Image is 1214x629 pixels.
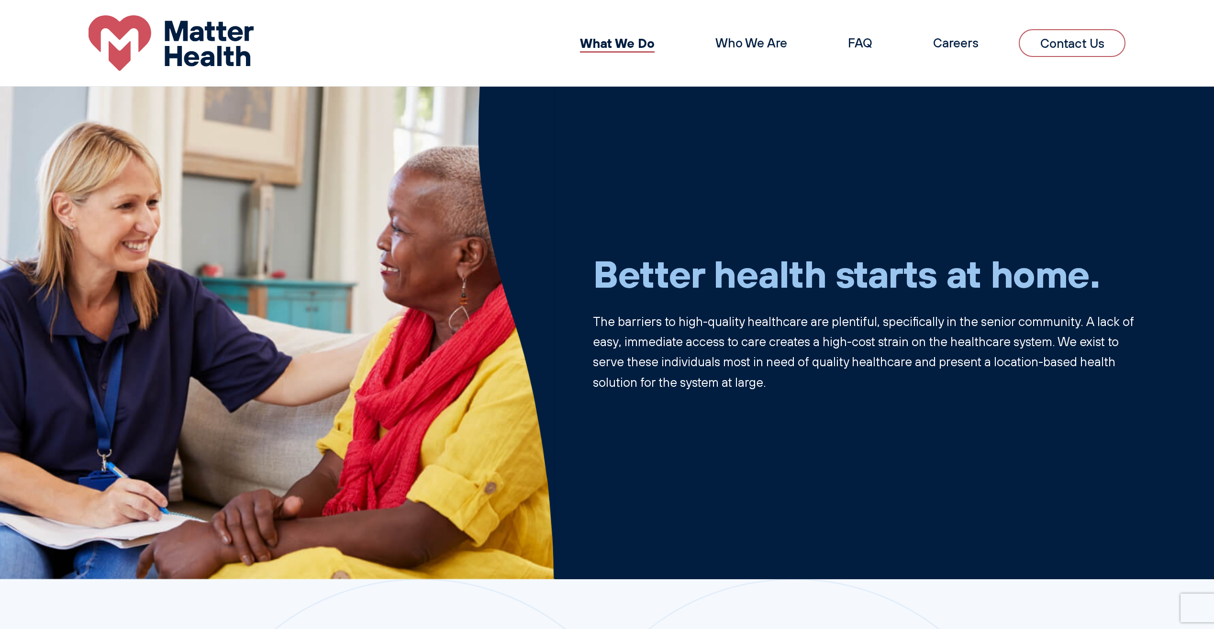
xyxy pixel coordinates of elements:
a: Careers [933,35,979,51]
h1: Better health starts at home. [593,250,1147,296]
a: Who We Are [715,35,787,51]
a: FAQ [848,35,872,51]
p: The barriers to high-quality healthcare are plentiful, specifically in the senior community. A la... [593,311,1147,392]
a: What We Do [580,35,655,51]
a: Contact Us [1019,29,1125,57]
